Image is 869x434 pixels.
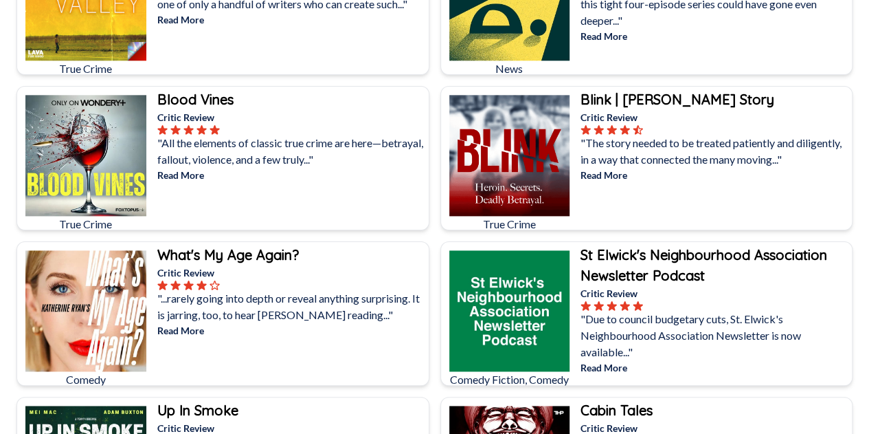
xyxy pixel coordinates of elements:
p: Critic Review [157,265,426,280]
p: "Due to council budgetary cuts, St. Elwick's Neighbourhood Association Newsletter is now availabl... [580,311,849,360]
b: What's My Age Again? [157,246,299,263]
a: Blood VinesTrue CrimeBlood VinesCritic Review"All the elements of classic true crime are here—bet... [16,86,429,230]
p: Read More [580,360,849,375]
p: Read More [157,12,426,27]
p: News [449,61,570,77]
a: St Elwick's Neighbourhood Association Newsletter PodcastComedy Fiction, ComedySt Elwick's Neighbo... [440,241,853,386]
img: St Elwick's Neighbourhood Association Newsletter Podcast [449,250,570,371]
p: Comedy Fiction, Comedy [449,371,570,388]
img: Blood Vines [25,95,146,216]
p: Comedy [25,371,146,388]
b: Blink | [PERSON_NAME] Story [580,91,774,108]
p: "The story needed to be treated patiently and diligently, in a way that connected the many moving... [580,135,849,168]
img: What's My Age Again? [25,250,146,371]
p: Critic Review [580,110,849,124]
p: True Crime [25,61,146,77]
p: "...rarely going into depth or reveal anything surprising. It is jarring, too, to hear [PERSON_NA... [157,290,426,323]
p: True Crime [449,216,570,232]
p: Critic Review [580,286,849,301]
a: Blink | Jake Haendel's StoryTrue CrimeBlink | [PERSON_NAME] StoryCritic Review"The story needed t... [440,86,853,230]
p: "All the elements of classic true crime are here—betrayal, fallout, violence, and a few truly..." [157,135,426,168]
p: True Crime [25,216,146,232]
b: St Elwick's Neighbourhood Association Newsletter Podcast [580,246,827,284]
p: Read More [580,168,849,182]
a: What's My Age Again?ComedyWhat's My Age Again?Critic Review"...rarely going into depth or reveal ... [16,241,429,386]
b: Up In Smoke [157,402,238,419]
p: Critic Review [157,110,426,124]
p: Read More [157,168,426,182]
p: Read More [157,323,426,338]
img: Blink | Jake Haendel's Story [449,95,570,216]
p: Read More [580,29,849,43]
b: Blood Vines [157,91,234,108]
b: Cabin Tales [580,402,653,419]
